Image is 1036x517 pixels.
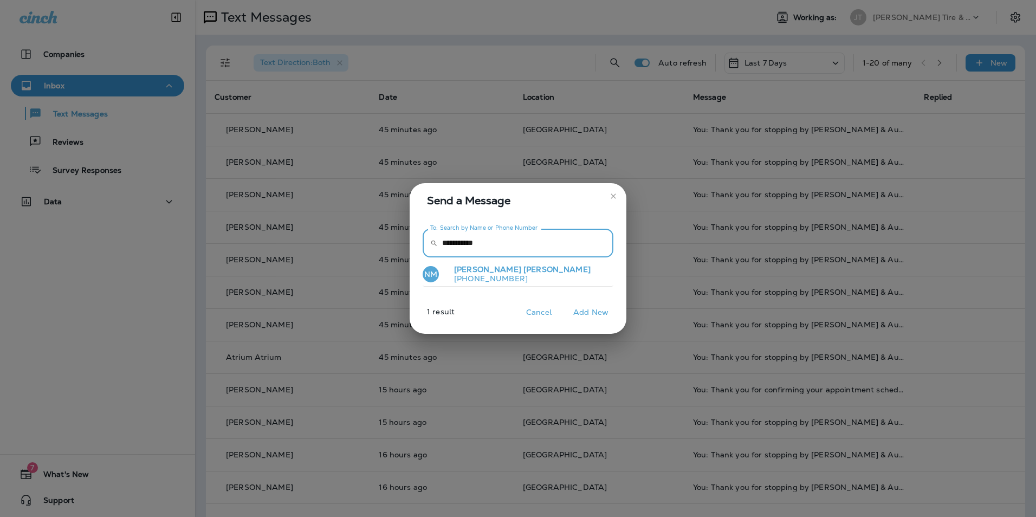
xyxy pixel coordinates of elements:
span: [PERSON_NAME] [454,264,521,274]
label: To: Search by Name or Phone Number [430,224,538,232]
button: Cancel [519,304,559,321]
p: 1 result [405,307,455,325]
p: [PHONE_NUMBER] [445,274,591,283]
span: Send a Message [427,192,613,209]
button: NM[PERSON_NAME] [PERSON_NAME][PHONE_NUMBER] [423,262,613,287]
span: [PERSON_NAME] [523,264,591,274]
button: close [605,188,622,205]
div: NM [423,266,439,282]
button: Add New [568,304,614,321]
